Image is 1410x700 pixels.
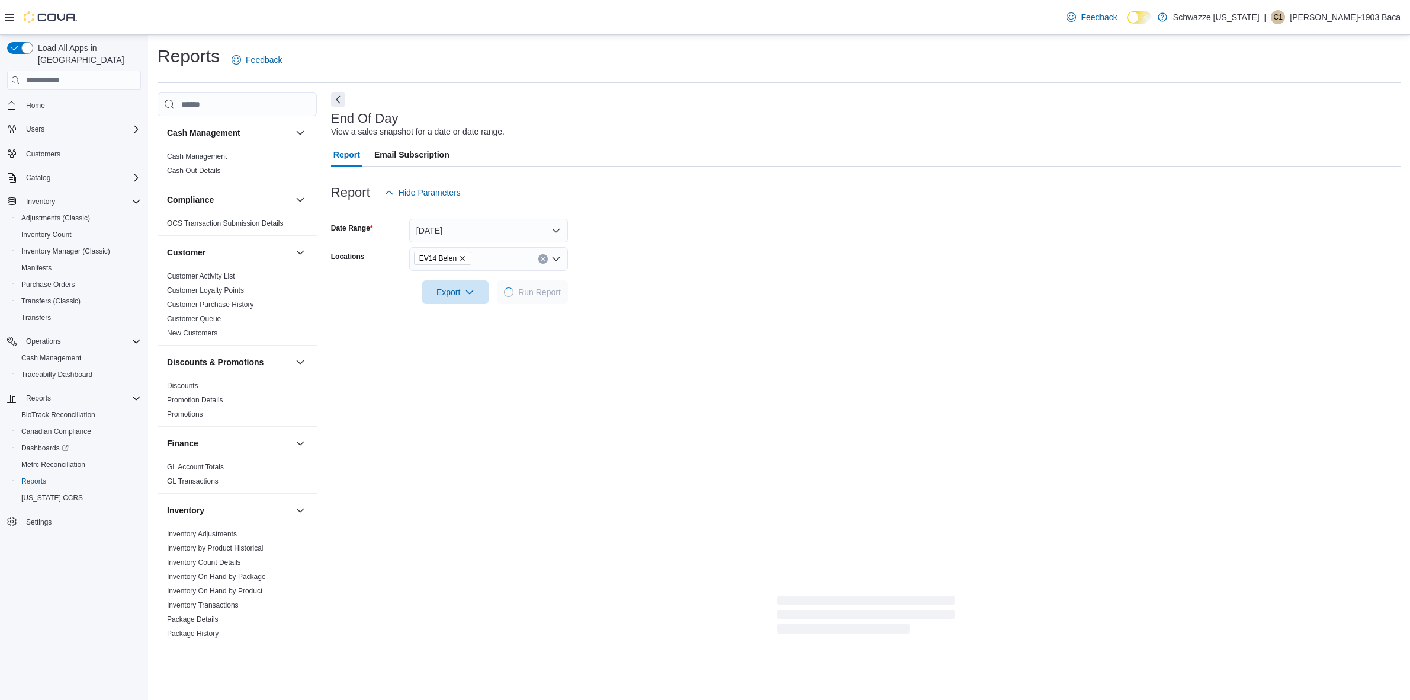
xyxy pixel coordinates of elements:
[26,394,51,403] span: Reports
[167,396,223,404] a: Promotion Details
[17,261,56,275] a: Manifests
[26,517,52,527] span: Settings
[12,293,146,309] button: Transfers (Classic)
[17,441,141,455] span: Dashboards
[246,54,282,66] span: Feedback
[331,126,505,138] div: View a sales snapshot for a date or date range.
[1271,10,1285,24] div: Carlos-1903 Baca
[12,407,146,423] button: BioTrack Reconciliation
[12,366,146,383] button: Traceabilty Dashboard
[17,277,141,292] span: Purchase Orders
[17,228,141,242] span: Inventory Count
[158,269,317,345] div: Customer
[167,504,204,516] h3: Inventory
[2,513,146,530] button: Settings
[21,460,85,469] span: Metrc Reconciliation
[293,355,307,369] button: Discounts & Promotions
[167,247,205,258] h3: Customer
[21,370,92,379] span: Traceabilty Dashboard
[167,558,241,567] span: Inventory Count Details
[167,127,291,139] button: Cash Management
[158,44,220,68] h1: Reports
[17,458,90,472] a: Metrc Reconciliation
[2,390,146,407] button: Reports
[12,456,146,473] button: Metrc Reconciliation
[1062,5,1122,29] a: Feedback
[167,271,235,281] span: Customer Activity List
[17,424,96,439] a: Canadian Compliance
[167,301,254,309] a: Customer Purchase History
[2,193,146,210] button: Inventory
[167,286,244,295] span: Customer Loyalty Points
[21,194,60,209] button: Inventory
[167,587,262,595] a: Inventory On Hand by Product
[167,286,244,295] a: Customer Loyalty Points
[21,410,95,420] span: BioTrack Reconciliation
[12,226,146,243] button: Inventory Count
[17,351,141,365] span: Cash Management
[399,187,461,199] span: Hide Parameters
[26,197,55,206] span: Inventory
[21,443,69,453] span: Dashboards
[167,219,284,228] a: OCS Transaction Submission Details
[422,280,489,304] button: Export
[167,381,198,391] span: Discounts
[167,600,239,610] span: Inventory Transactions
[1274,10,1283,24] span: C1
[167,272,235,280] a: Customer Activity List
[12,350,146,366] button: Cash Management
[333,143,360,167] span: Report
[167,504,291,516] button: Inventory
[17,441,73,455] a: Dashboards
[17,294,85,308] a: Transfers (Classic)
[21,98,50,113] a: Home
[21,313,51,322] span: Transfers
[21,493,83,503] span: [US_STATE] CCRS
[17,294,141,308] span: Transfers (Classic)
[21,146,141,161] span: Customers
[167,462,224,472] span: GL Account Totals
[17,261,141,275] span: Manifests
[167,629,219,638] span: Package History
[21,514,141,529] span: Settings
[1127,11,1152,24] input: Dark Mode
[167,544,264,552] a: Inventory by Product Historical
[551,254,561,264] button: Open list of options
[167,194,291,206] button: Compliance
[17,474,51,488] a: Reports
[158,216,317,235] div: Compliance
[167,167,221,175] a: Cash Out Details
[17,277,80,292] a: Purchase Orders
[21,171,55,185] button: Catalog
[21,477,46,486] span: Reports
[24,11,77,23] img: Cova
[777,598,955,636] span: Loading
[17,244,115,258] a: Inventory Manager (Classic)
[26,124,44,134] span: Users
[167,329,217,337] a: New Customers
[2,121,146,138] button: Users
[331,111,399,126] h3: End Of Day
[503,286,515,299] span: Loading
[293,245,307,260] button: Customer
[497,280,568,304] button: LoadingRun Report
[21,98,141,113] span: Home
[21,427,91,436] span: Canadian Compliance
[12,210,146,226] button: Adjustments (Classic)
[12,276,146,293] button: Purchase Orders
[21,230,72,239] span: Inventory Count
[33,42,141,66] span: Load All Apps in [GEOGRAPHIC_DATA]
[331,252,365,261] label: Locations
[538,254,548,264] button: Clear input
[167,356,264,368] h3: Discounts & Promotions
[1290,10,1401,24] p: [PERSON_NAME]-1903 Baca
[167,315,221,323] a: Customer Queue
[17,211,141,225] span: Adjustments (Classic)
[12,473,146,490] button: Reports
[21,280,75,289] span: Purchase Orders
[12,260,146,276] button: Manifests
[21,391,56,405] button: Reports
[167,127,240,139] h3: Cash Management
